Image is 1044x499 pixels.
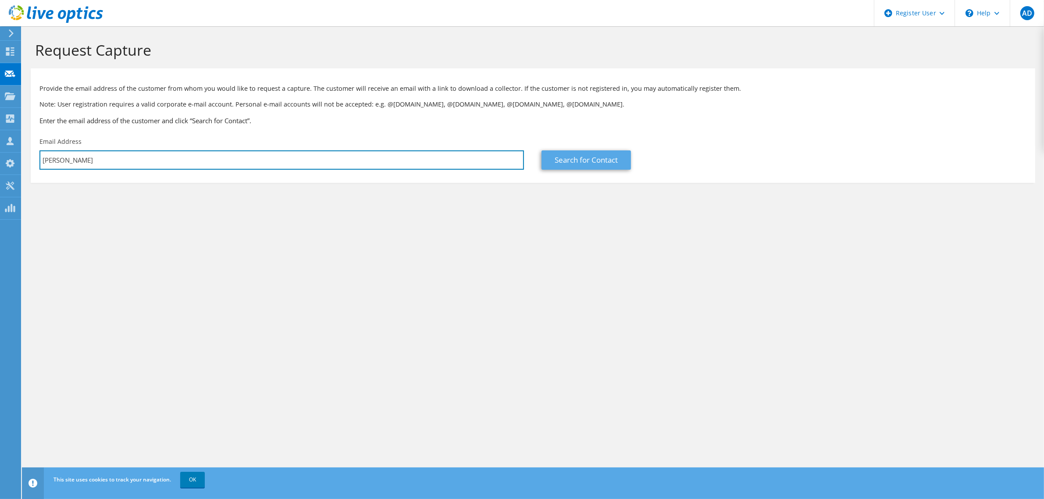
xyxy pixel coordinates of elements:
[180,472,205,488] a: OK
[39,84,1026,93] p: Provide the email address of the customer from whom you would like to request a capture. The cust...
[53,476,171,483] span: This site uses cookies to track your navigation.
[39,116,1026,125] h3: Enter the email address of the customer and click “Search for Contact”.
[1020,6,1034,20] span: AD
[35,41,1026,59] h1: Request Capture
[39,137,82,146] label: Email Address
[39,100,1026,109] p: Note: User registration requires a valid corporate e-mail account. Personal e-mail accounts will ...
[542,150,631,170] a: Search for Contact
[966,9,973,17] svg: \n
